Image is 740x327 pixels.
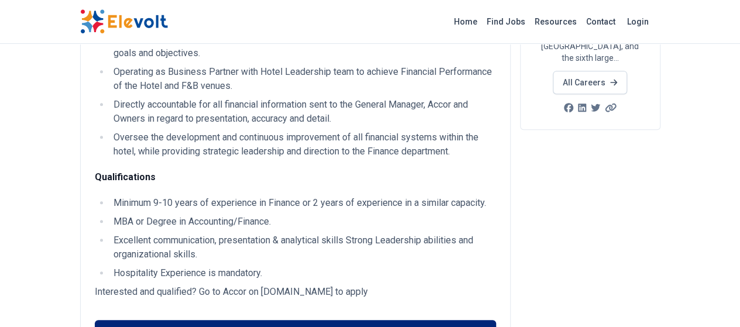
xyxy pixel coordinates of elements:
[482,12,530,31] a: Find Jobs
[581,12,620,31] a: Contact
[110,215,496,229] li: MBA or Degree in Accounting/Finance.
[95,285,496,299] p: Interested and qualified? Go to Accor on [DOMAIN_NAME] to apply
[80,9,168,34] img: Elevolt
[553,71,627,94] a: All Careers
[682,271,740,327] iframe: Chat Widget
[95,171,156,183] strong: Qualifications
[110,233,496,261] li: Excellent communication, presentation & analytical skills Strong Leadership abilities and organiz...
[620,10,656,33] a: Login
[530,12,581,31] a: Resources
[110,65,496,93] li: Operating as Business Partner with Hotel Leadership team to achieve Financial Performance of the ...
[449,12,482,31] a: Home
[110,32,496,60] li: Maintain an organizational structure and staffing to effectively accomplish the department's goal...
[110,130,496,159] li: Oversee the development and continuous improvement of all financial systems within the hotel, whi...
[110,98,496,126] li: Directly accountable for all financial information sent to the General Manager, Accor and Owners ...
[110,266,496,280] li: Hospitality Experience is mandatory.
[110,196,496,210] li: Minimum 9-10 years of experience in Finance or 2 years of experience in a similar capacity.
